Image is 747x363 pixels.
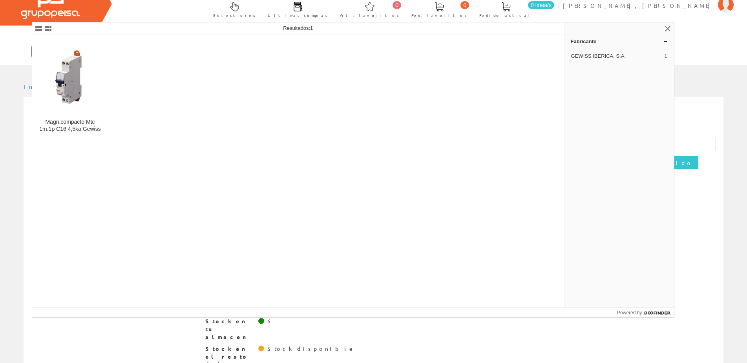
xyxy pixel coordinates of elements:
span: Powered by [617,309,642,316]
span: Ped. favoritos [411,11,467,19]
div: Magn.compacto Mtc 1m.1p C16 4,5ka Gewiss [38,119,102,133]
span: GEWISS IBERICA, S.A. [571,53,661,60]
span: [PERSON_NAME], [PERSON_NAME] [563,2,714,9]
a: Magn.compacto Mtc 1m.1p C16 4,5ka Gewiss Magn.compacto Mtc 1m.1p C16 4,5ka Gewiss [32,35,108,142]
img: Magn.compacto Mtc 1m.1p C16 4,5ka Gewiss [46,47,94,107]
span: 1 [664,53,667,60]
span: 0 [393,1,401,9]
span: Pedido actual [479,11,533,19]
a: Fabricante [564,35,674,48]
div: 6 [267,317,273,325]
span: Resultados: [283,25,313,31]
a: Inicio [24,83,57,90]
span: Stock en tu almacen [205,317,252,341]
div: Stock disponible [267,345,355,353]
span: 1 [310,25,313,31]
a: Powered by [617,308,674,317]
span: 0 [460,1,469,9]
span: Art. favoritos [340,11,399,19]
span: Últimas compras [268,11,328,19]
span: Selectores [213,11,256,19]
span: 0 línea/s [528,1,554,9]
